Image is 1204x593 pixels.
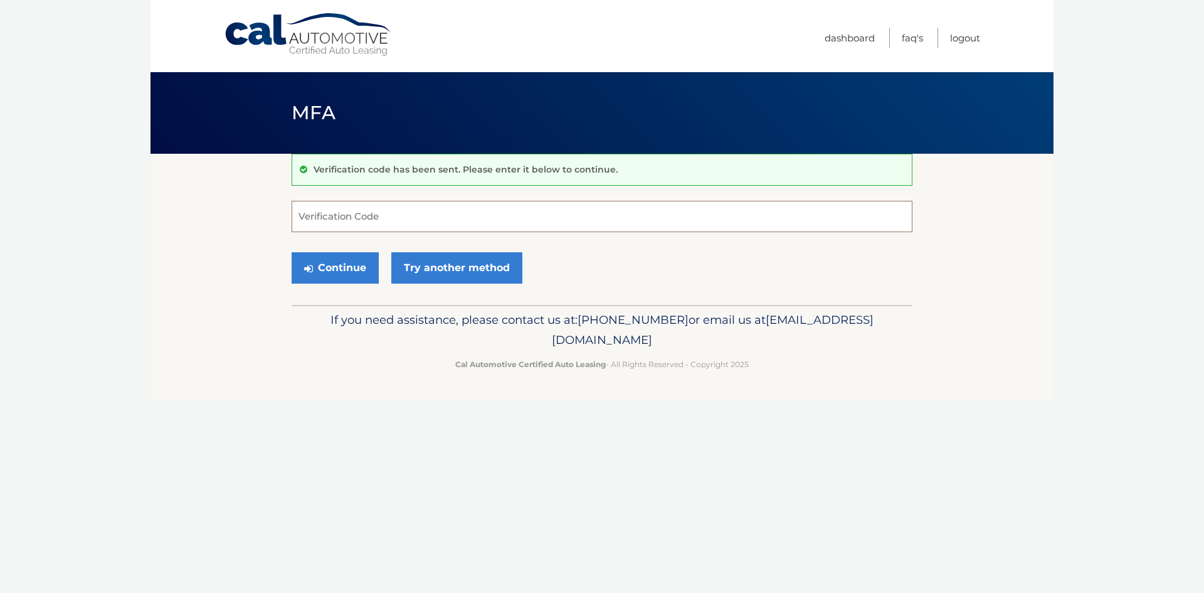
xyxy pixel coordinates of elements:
p: Verification code has been sent. Please enter it below to continue. [314,164,618,175]
span: [EMAIL_ADDRESS][DOMAIN_NAME] [552,313,874,347]
button: Continue [292,252,379,284]
a: Cal Automotive [224,13,393,57]
span: [PHONE_NUMBER] [578,313,689,327]
p: - All Rights Reserved - Copyright 2025 [300,358,904,371]
a: Try another method [391,252,522,284]
a: Dashboard [825,28,875,48]
a: Logout [950,28,980,48]
strong: Cal Automotive Certified Auto Leasing [455,360,606,369]
a: FAQ's [902,28,923,48]
input: Verification Code [292,201,912,232]
p: If you need assistance, please contact us at: or email us at [300,310,904,350]
span: MFA [292,101,335,124]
